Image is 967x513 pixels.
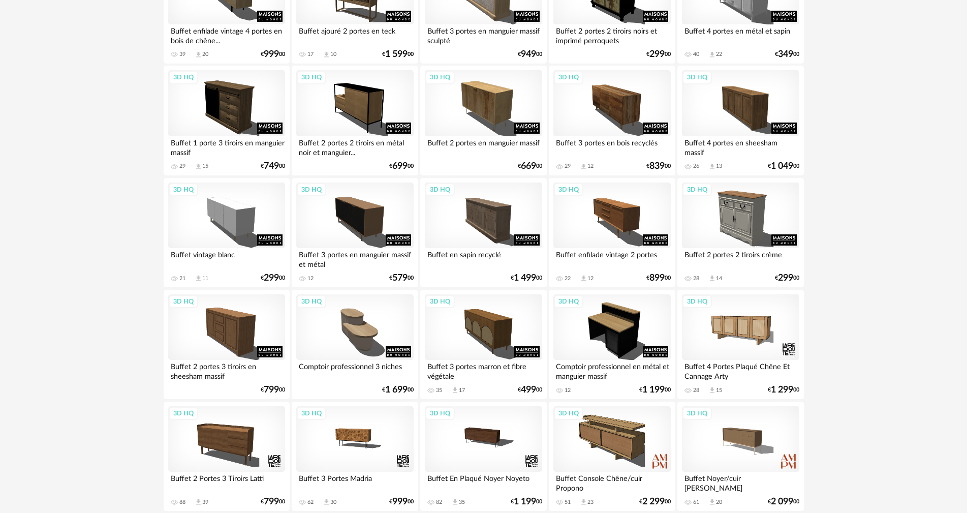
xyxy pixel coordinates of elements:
div: 3D HQ [425,407,455,420]
div: 15 [716,387,722,394]
span: 1 499 [514,275,536,282]
div: 88 [179,499,185,506]
span: 699 [392,163,408,170]
span: 499 [521,386,536,394]
div: Buffet 2 Portes 3 Tiroirs Latti [168,472,285,492]
span: 349 [778,51,793,58]
span: 1 599 [385,51,408,58]
div: 15 [202,163,208,170]
a: 3D HQ Buffet 2 portes 3 tiroirs en sheesham massif €79900 [164,290,290,400]
div: 61 [693,499,699,506]
div: € 00 [646,51,671,58]
div: 3D HQ [297,183,326,196]
div: € 00 [261,51,285,58]
div: € 00 [768,163,799,170]
div: 23 [587,499,594,506]
div: Buffet en sapin recyclé [425,248,542,268]
div: 17 [459,387,465,394]
div: 3D HQ [682,407,712,420]
span: Download icon [195,163,202,170]
a: 3D HQ Buffet Noyer/cuir [PERSON_NAME] 61 Download icon 20 €2 09900 [677,402,803,511]
div: Buffet 4 Portes Plaqué Chêne Et Cannage Arty [682,360,799,380]
span: Download icon [580,498,587,506]
span: 1 299 [771,386,793,394]
div: 35 [459,499,465,506]
span: 899 [649,275,665,282]
a: 3D HQ Buffet 4 portes en sheesham massif 26 Download icon 13 €1 04900 [677,66,803,175]
a: 3D HQ Buffet En Plaqué Noyer Noyeto 82 Download icon 35 €1 19900 [420,402,546,511]
span: 799 [264,386,279,394]
div: Buffet Noyer/cuir [PERSON_NAME] [682,472,799,492]
div: Buffet 4 portes en sheesham massif [682,136,799,157]
div: 28 [693,275,699,282]
div: 29 [565,163,571,170]
div: 3D HQ [554,183,583,196]
div: Buffet 2 portes 2 tiroirs en métal noir et manguier... [296,136,413,157]
div: Comptoir professionnel 3 niches [296,360,413,380]
div: € 00 [775,51,799,58]
div: € 00 [382,386,414,394]
div: 22 [716,51,722,58]
div: Buffet En Plaqué Noyer Noyeto [425,472,542,492]
div: € 00 [511,275,542,282]
div: € 00 [646,275,671,282]
a: 3D HQ Buffet 2 portes 2 tiroirs en métal noir et manguier... €69900 [292,66,418,175]
div: 14 [716,275,722,282]
div: 13 [716,163,722,170]
div: 17 [307,51,314,58]
div: 12 [587,275,594,282]
div: € 00 [639,386,671,394]
a: 3D HQ Buffet 2 portes en manguier massif €66900 [420,66,546,175]
span: 999 [392,498,408,505]
div: 30 [330,499,336,506]
div: 3D HQ [297,295,326,308]
div: € 00 [261,275,285,282]
a: 3D HQ Buffet en sapin recyclé €1 49900 [420,178,546,288]
a: 3D HQ Comptoir professionnel 3 niches €1 69900 [292,290,418,400]
div: 22 [565,275,571,282]
div: 26 [693,163,699,170]
div: 40 [693,51,699,58]
span: Download icon [708,498,716,506]
div: 3D HQ [554,295,583,308]
div: € 00 [768,386,799,394]
div: 10 [330,51,336,58]
div: 12 [587,163,594,170]
span: Download icon [708,51,716,58]
span: 749 [264,163,279,170]
div: Buffet enfilade vintage 2 portes [553,248,670,268]
div: 3D HQ [682,295,712,308]
span: 1 199 [514,498,536,505]
div: Buffet 2 portes 2 tiroirs noirs et imprimé perroquets [553,24,670,45]
div: € 00 [389,163,414,170]
div: Buffet 2 portes en manguier massif [425,136,542,157]
a: 3D HQ Buffet 3 portes en manguier massif et métal 12 €57900 [292,178,418,288]
div: 3D HQ [425,183,455,196]
div: 3D HQ [169,71,198,84]
div: Buffet 3 portes en manguier massif sculpté [425,24,542,45]
div: € 00 [518,386,542,394]
div: 51 [565,499,571,506]
div: € 00 [518,163,542,170]
a: 3D HQ Buffet vintage blanc 21 Download icon 11 €29900 [164,178,290,288]
div: Buffet 1 porte 3 tiroirs en manguier massif [168,136,285,157]
div: 3D HQ [169,295,198,308]
a: 3D HQ Buffet 3 portes marron et fibre végétale 35 Download icon 17 €49900 [420,290,546,400]
div: 3D HQ [682,71,712,84]
div: 20 [202,51,208,58]
span: 579 [392,275,408,282]
div: 3D HQ [554,407,583,420]
span: 2 299 [642,498,665,505]
a: 3D HQ Buffet 3 Portes Madria 62 Download icon 30 €99900 [292,402,418,511]
span: Download icon [451,498,459,506]
span: 669 [521,163,536,170]
span: Download icon [195,51,202,58]
div: 12 [565,387,571,394]
div: € 00 [261,498,285,505]
span: 299 [649,51,665,58]
span: Download icon [580,163,587,170]
div: Buffet enfilade vintage 4 portes en bois de chêne... [168,24,285,45]
div: Buffet Console Chêne/cuir Propono [553,472,670,492]
span: Download icon [195,275,202,282]
a: 3D HQ Comptoir professionnel en métal et manguier massif 12 €1 19900 [549,290,675,400]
